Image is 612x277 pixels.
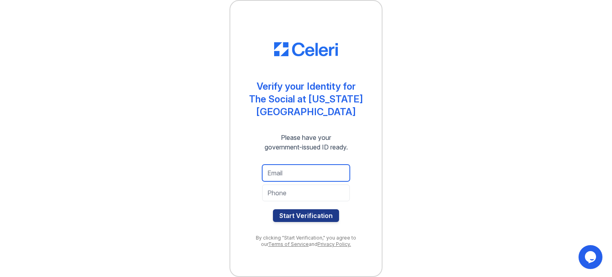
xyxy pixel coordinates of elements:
[273,209,339,222] button: Start Verification
[579,245,604,269] iframe: chat widget
[274,42,338,57] img: CE_Logo_Blue-a8612792a0a2168367f1c8372b55b34899dd931a85d93a1a3d3e32e68fde9ad4.png
[262,185,350,201] input: Phone
[262,165,350,181] input: Email
[318,241,351,247] a: Privacy Policy.
[246,235,366,248] div: By clicking "Start Verification," you agree to our and
[250,133,362,152] div: Please have your government-issued ID ready.
[246,80,366,118] div: Verify your Identity for The Social at [US_STATE][GEOGRAPHIC_DATA]
[268,241,309,247] a: Terms of Service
